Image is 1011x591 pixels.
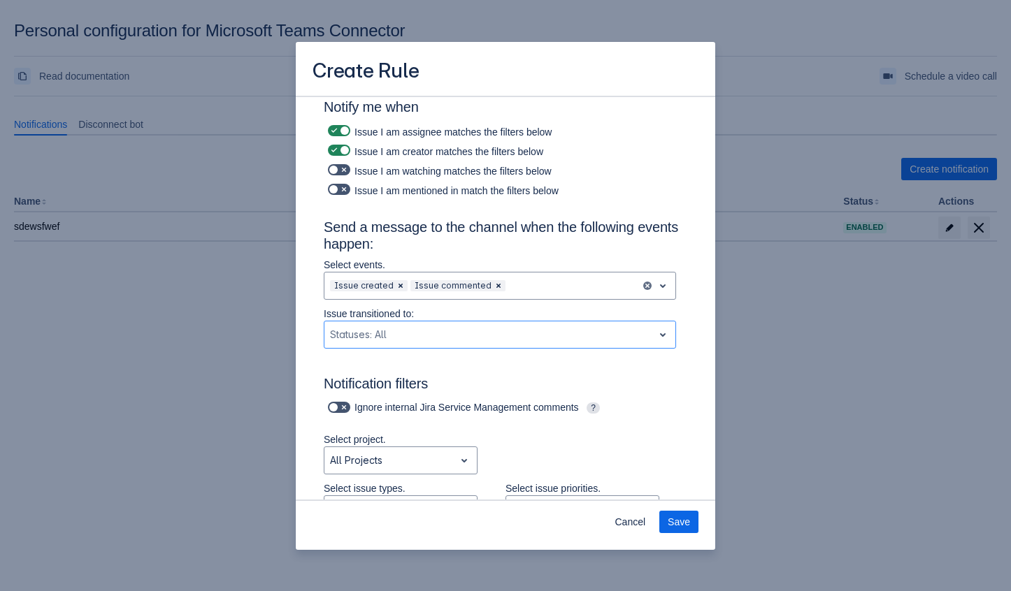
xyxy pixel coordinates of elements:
span: Clear [395,280,406,291]
div: Issue I am watching matches the filters below [324,160,687,180]
p: Issue transitioned to: [324,307,676,321]
span: ? [587,402,600,414]
div: Issue I am mentioned in match the filters below [324,180,687,199]
span: Save [668,511,690,533]
div: Remove Issue created [394,280,408,291]
h3: Create Rule [313,59,420,86]
span: open [654,326,671,343]
span: Cancel [615,511,645,533]
div: Issue I am creator matches the filters below [324,140,687,160]
span: Clear [493,280,504,291]
p: Select issue types. [324,481,478,495]
div: Ignore internal Jira Service Management comments [324,397,659,417]
button: Save [659,511,698,533]
p: Select issue priorities. [505,481,659,495]
p: Select events. [324,258,676,272]
div: Remove Issue commented [492,280,505,291]
span: open [654,277,671,294]
h3: Send a message to the channel when the following events happen: [324,219,687,258]
div: Issue created [330,280,394,291]
h3: Notify me when [324,98,687,121]
div: Issue commented [410,280,492,291]
p: Select project. [324,432,478,446]
span: open [456,452,473,469]
button: Cancel [606,511,654,533]
h3: Notification filters [324,375,687,397]
button: clear [643,280,652,291]
div: Issue I am assignee matches the filters below [324,121,687,140]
